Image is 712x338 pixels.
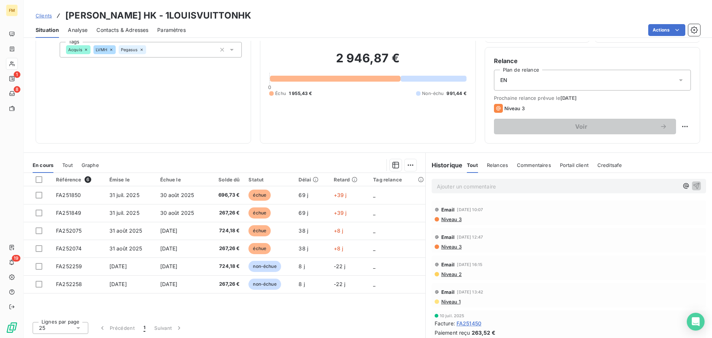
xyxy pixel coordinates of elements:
span: Non-échu [422,90,444,97]
span: échue [248,225,271,236]
span: [DATE] 13:42 [457,290,483,294]
span: 38 j [299,245,308,252]
span: Prochaine relance prévue le [494,95,691,101]
span: LVMH [96,47,108,52]
span: échue [248,190,271,201]
h2: 2 946,87 € [269,51,466,73]
span: Situation [36,26,59,34]
span: 724,18 € [212,263,240,270]
span: [DATE] [109,263,127,269]
span: 31 juil. 2025 [109,192,139,198]
span: _ [373,227,375,234]
span: [DATE] [560,95,577,101]
span: -22 j [334,263,346,269]
span: [DATE] [160,281,178,287]
span: 991,44 € [446,90,466,97]
span: 267,26 € [212,280,240,288]
button: Suivant [150,320,187,336]
span: Facture : [435,319,455,327]
span: 69 j [299,192,308,198]
span: 19 [12,255,20,262]
span: 0 [268,84,271,90]
span: 30 août 2025 [160,192,194,198]
span: _ [373,281,375,287]
span: FA252258 [56,281,82,287]
span: [DATE] [109,281,127,287]
span: Relances [487,162,508,168]
span: Graphe [82,162,99,168]
span: Email [441,207,455,213]
span: 1 [14,71,20,78]
span: 267,26 € [212,245,240,252]
span: +39 j [334,210,347,216]
span: Acquis [68,47,82,52]
span: Pegasus [121,47,138,52]
div: Référence [56,176,100,183]
span: Paiement reçu [435,329,470,337]
span: FA252074 [56,245,82,252]
span: échue [248,207,271,219]
span: Email [441,289,455,295]
span: FA251450 [456,319,481,327]
span: Email [441,262,455,268]
h3: [PERSON_NAME] HK - 1LOUISVUITTONHK [65,9,251,22]
h6: Historique [426,161,463,170]
span: Niveau 3 [441,244,462,250]
span: [DATE] 16:15 [457,262,482,267]
input: Ajouter une valeur [146,46,152,53]
a: Clients [36,12,52,19]
span: +8 j [334,227,343,234]
button: Voir [494,119,676,134]
button: 1 [139,320,150,336]
span: FA252075 [56,227,82,234]
div: Émise le [109,177,151,183]
span: 6 [85,176,91,183]
span: Niveau 1 [441,299,461,305]
span: 1 955,43 € [289,90,312,97]
span: FA251849 [56,210,81,216]
span: EN [500,76,507,84]
span: FA251850 [56,192,81,198]
span: 1 [144,324,145,332]
span: 30 août 2025 [160,210,194,216]
span: -22 j [334,281,346,287]
span: En cours [33,162,53,168]
span: 8 j [299,263,304,269]
span: [DATE] [160,263,178,269]
span: FA252259 [56,263,82,269]
div: Délai [299,177,324,183]
span: Tout [467,162,478,168]
span: _ [373,245,375,252]
span: _ [373,210,375,216]
span: [DATE] 12:47 [457,235,483,239]
span: Analyse [68,26,88,34]
span: Clients [36,13,52,19]
button: Précédent [94,320,139,336]
span: 69 j [299,210,308,216]
span: 263,52 € [472,329,495,337]
div: Retard [334,177,365,183]
div: Solde dû [212,177,240,183]
span: 25 [39,324,45,332]
span: Échu [275,90,286,97]
span: [DATE] [160,227,178,234]
span: 696,73 € [212,191,240,199]
span: Niveau 3 [504,105,525,111]
span: +39 j [334,192,347,198]
div: FM [6,4,18,16]
span: Creditsafe [597,162,622,168]
span: Niveau 3 [441,216,462,222]
h6: Relance [494,56,691,65]
span: [DATE] 10:07 [457,207,483,212]
span: Paramètres [157,26,186,34]
span: 31 août 2025 [109,245,142,252]
span: 31 juil. 2025 [109,210,139,216]
span: Email [441,234,455,240]
span: Voir [503,124,660,129]
img: Logo LeanPay [6,322,18,334]
span: non-échue [248,279,281,290]
span: 10 juil. 2025 [440,314,465,318]
div: Échue le [160,177,203,183]
span: 8 j [299,281,304,287]
span: 267,26 € [212,209,240,217]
